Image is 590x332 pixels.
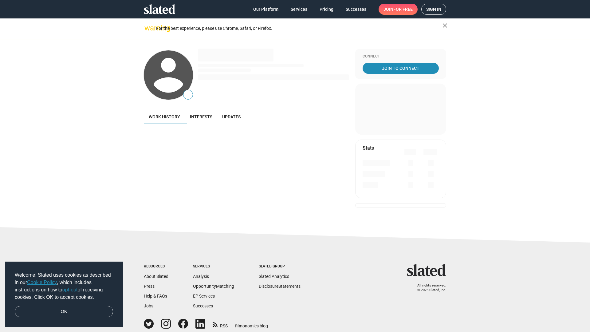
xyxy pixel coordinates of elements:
[320,4,333,15] span: Pricing
[259,274,289,279] a: Slated Analytics
[364,63,438,74] span: Join To Connect
[286,4,312,15] a: Services
[259,284,301,289] a: DisclosureStatements
[393,4,413,15] span: for free
[193,294,215,298] a: EP Services
[235,318,268,329] a: filmonomics blog
[193,274,209,279] a: Analysis
[222,114,241,119] span: Updates
[193,303,213,308] a: Successes
[62,287,78,292] a: opt-out
[421,4,446,15] a: Sign in
[315,4,338,15] a: Pricing
[248,4,283,15] a: Our Platform
[383,4,413,15] span: Join
[144,294,167,298] a: Help & FAQs
[363,145,374,151] mat-card-title: Stats
[363,54,439,59] div: Connect
[259,264,301,269] div: Slated Group
[144,24,152,32] mat-icon: warning
[144,274,168,279] a: About Slated
[144,264,168,269] div: Resources
[156,24,442,33] div: For the best experience, please use Chrome, Safari, or Firefox.
[411,283,446,292] p: All rights reserved. © 2025 Slated, Inc.
[144,109,185,124] a: Work history
[185,109,217,124] a: Interests
[5,262,123,327] div: cookieconsent
[253,4,278,15] span: Our Platform
[291,4,307,15] span: Services
[193,284,234,289] a: OpportunityMatching
[441,22,449,29] mat-icon: close
[144,303,153,308] a: Jobs
[217,109,246,124] a: Updates
[346,4,366,15] span: Successes
[363,63,439,74] a: Join To Connect
[213,319,228,329] a: RSS
[144,284,155,289] a: Press
[426,4,441,14] span: Sign in
[235,323,242,328] span: film
[183,91,193,99] span: —
[379,4,418,15] a: Joinfor free
[27,280,57,285] a: Cookie Policy
[193,264,234,269] div: Services
[15,271,113,301] span: Welcome! Slated uses cookies as described in our , which includes instructions on how to of recei...
[149,114,180,119] span: Work history
[15,306,113,318] a: dismiss cookie message
[341,4,371,15] a: Successes
[190,114,212,119] span: Interests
